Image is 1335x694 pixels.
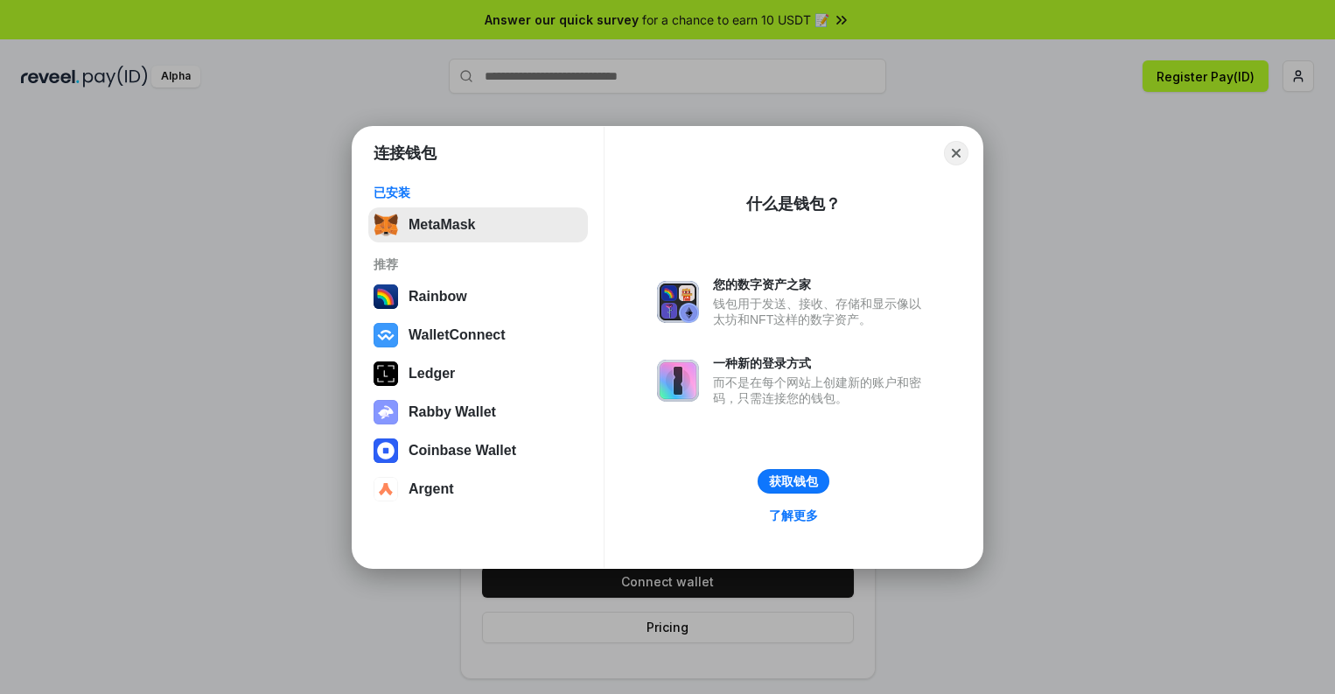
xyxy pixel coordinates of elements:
button: MetaMask [368,207,588,242]
div: Coinbase Wallet [409,443,516,459]
div: 推荐 [374,256,583,272]
h1: 连接钱包 [374,143,437,164]
button: Argent [368,472,588,507]
div: 获取钱包 [769,473,818,489]
img: svg+xml,%3Csvg%20xmlns%3D%22http%3A%2F%2Fwww.w3.org%2F2000%2Fsvg%22%20fill%3D%22none%22%20viewBox... [657,281,699,323]
img: svg+xml,%3Csvg%20xmlns%3D%22http%3A%2F%2Fwww.w3.org%2F2000%2Fsvg%22%20width%3D%2228%22%20height%3... [374,361,398,386]
button: Close [944,141,968,165]
div: Argent [409,481,454,497]
img: svg+xml,%3Csvg%20xmlns%3D%22http%3A%2F%2Fwww.w3.org%2F2000%2Fsvg%22%20fill%3D%22none%22%20viewBox... [657,360,699,402]
div: MetaMask [409,217,475,233]
button: Rabby Wallet [368,395,588,430]
button: Coinbase Wallet [368,433,588,468]
button: WalletConnect [368,318,588,353]
div: 了解更多 [769,508,818,523]
img: svg+xml,%3Csvg%20fill%3D%22none%22%20height%3D%2233%22%20viewBox%3D%220%200%2035%2033%22%20width%... [374,213,398,237]
img: svg+xml,%3Csvg%20width%3D%2228%22%20height%3D%2228%22%20viewBox%3D%220%200%2028%2028%22%20fill%3D... [374,323,398,347]
div: WalletConnect [409,327,506,343]
a: 了解更多 [758,504,828,527]
button: 获取钱包 [758,469,829,494]
div: Ledger [409,366,455,382]
img: svg+xml,%3Csvg%20width%3D%2228%22%20height%3D%2228%22%20viewBox%3D%220%200%2028%2028%22%20fill%3D... [374,438,398,463]
div: 什么是钱包？ [746,193,841,214]
div: 而不是在每个网站上创建新的账户和密码，只需连接您的钱包。 [713,375,930,406]
div: Rabby Wallet [409,404,496,420]
img: svg+xml,%3Csvg%20width%3D%22120%22%20height%3D%22120%22%20viewBox%3D%220%200%20120%20120%22%20fil... [374,284,398,309]
img: svg+xml,%3Csvg%20width%3D%2228%22%20height%3D%2228%22%20viewBox%3D%220%200%2028%2028%22%20fill%3D... [374,477,398,501]
div: 您的数字资产之家 [713,277,930,292]
button: Ledger [368,356,588,391]
img: svg+xml,%3Csvg%20xmlns%3D%22http%3A%2F%2Fwww.w3.org%2F2000%2Fsvg%22%20fill%3D%22none%22%20viewBox... [374,400,398,424]
div: 一种新的登录方式 [713,355,930,371]
div: 已安装 [374,185,583,200]
button: Rainbow [368,279,588,314]
div: Rainbow [409,289,467,305]
div: 钱包用于发送、接收、存储和显示像以太坊和NFT这样的数字资产。 [713,296,930,327]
